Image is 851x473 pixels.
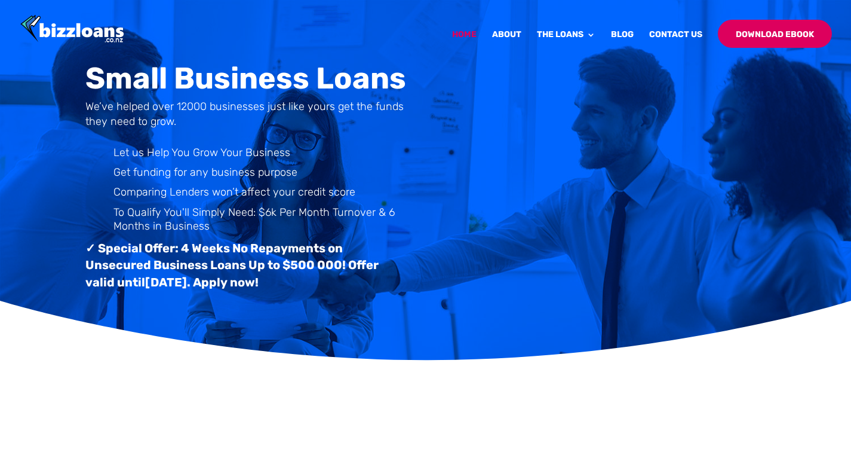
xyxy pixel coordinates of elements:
[452,30,477,59] a: Home
[113,166,297,179] span: Get funding for any business purpose
[492,30,521,59] a: About
[113,185,355,199] span: Comparing Lenders won’t affect your credit score
[611,30,634,59] a: Blog
[113,146,290,159] span: Let us Help You Grow Your Business
[649,30,702,59] a: Contact Us
[85,240,407,297] h3: ✓ Special Offer: 4 Weeks No Repayments on Unsecured Business Loans Up to $500 000! Offer valid un...
[145,275,187,289] span: [DATE]
[20,15,124,44] img: Bizzloans New Zealand
[85,99,407,135] h4: We’ve helped over 12000 businesses just like yours get the funds they need to grow.
[113,206,395,233] span: To Qualify You'll Simply Need: $6k Per Month Turnover & 6 Months in Business
[85,63,407,99] h1: Small Business Loans
[718,20,832,48] a: Download Ebook
[537,30,595,59] a: The Loans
